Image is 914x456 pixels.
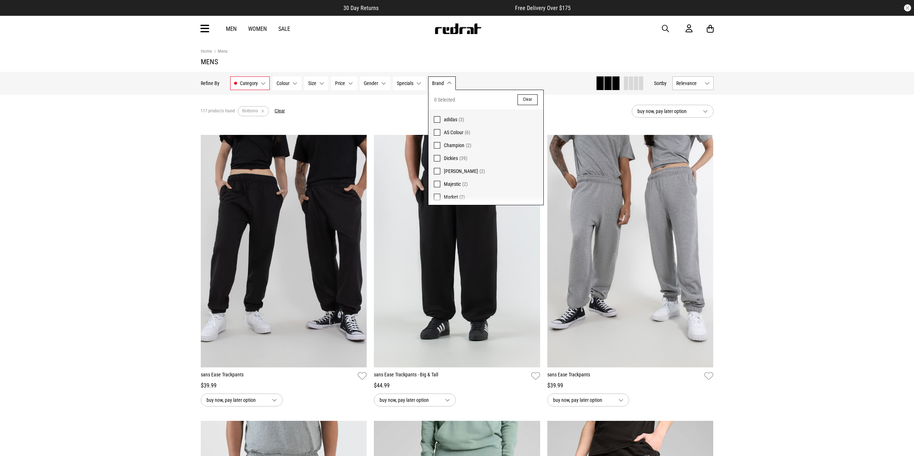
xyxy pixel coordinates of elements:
button: Open LiveChat chat widget [6,3,27,24]
div: Brand [428,90,544,205]
button: Relevance [672,76,714,90]
div: $39.99 [547,381,714,390]
span: [PERSON_NAME] [444,168,478,174]
a: Home [201,48,212,54]
button: Sortby [654,79,667,88]
h1: Mens [201,57,714,66]
span: Relevance [676,80,702,86]
button: Price [331,76,357,90]
span: Free Delivery Over $175 [515,5,571,11]
button: Gender [360,76,390,90]
span: 117 products found [201,108,235,114]
span: Dickies [444,155,458,161]
div: $44.99 [374,381,540,390]
button: buy now, pay later option [632,105,714,118]
span: Bottoms [242,108,258,113]
img: Sans Ease Trackpants - Big & Tall in Black [374,135,540,367]
a: sans Ease Trackpants [547,371,702,381]
button: Colour [273,76,301,90]
span: (2) [462,181,468,187]
button: Brand [428,76,456,90]
div: $39.99 [201,381,367,390]
button: buy now, pay later option [547,394,629,406]
button: Remove filter [258,106,267,116]
span: 30 Day Returns [343,5,379,11]
span: Price [335,80,345,86]
span: (3) [459,117,464,122]
span: AS Colour [444,130,463,135]
a: Women [248,25,267,32]
button: Clear [275,108,285,114]
span: (2) [466,142,471,148]
button: Specials [393,76,425,90]
button: buy now, pay later option [201,394,283,406]
span: Market [444,194,458,200]
button: Clear [518,94,538,105]
span: buy now, pay later option [553,396,613,404]
span: (2) [459,194,465,200]
span: (39) [459,155,467,161]
a: sans Ease Trackpants [201,371,355,381]
span: buy now, pay later option [637,107,697,116]
a: Mens [212,48,228,55]
span: Gender [364,80,378,86]
span: Brand [432,80,444,86]
a: Men [226,25,237,32]
button: Size [304,76,328,90]
p: Refine By [201,80,219,86]
span: by [662,80,667,86]
img: Sans Ease Trackpants in Black [201,135,367,367]
span: buy now, pay later option [207,396,266,404]
span: (2) [479,168,485,174]
img: Sans Ease Trackpants in Grey [547,135,714,367]
span: (6) [465,130,470,135]
button: buy now, pay later option [374,394,456,406]
img: Redrat logo [434,23,482,34]
iframe: Customer reviews powered by Trustpilot [393,4,501,11]
button: Category [230,76,270,90]
span: Champion [444,142,464,148]
span: Size [308,80,316,86]
span: buy now, pay later option [380,396,439,404]
span: adidas [444,117,457,122]
span: Specials [397,80,413,86]
a: Sale [278,25,290,32]
a: sans Ease Trackpants - Big & Tall [374,371,528,381]
span: Majestic [444,181,461,187]
span: Colour [277,80,289,86]
span: Category [240,80,258,86]
span: 0 Selected [434,95,455,104]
